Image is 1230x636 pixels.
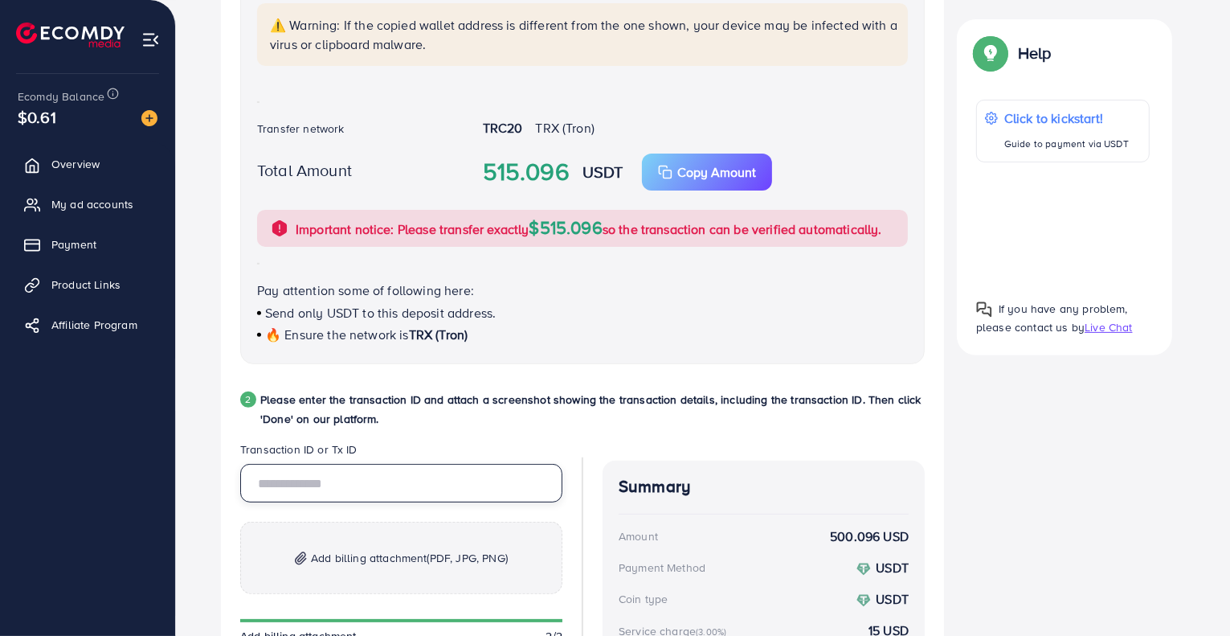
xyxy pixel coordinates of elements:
[1162,564,1218,624] iframe: Chat
[257,281,908,300] p: Pay attention some of following here:
[535,119,595,137] span: TRX (Tron)
[141,31,160,49] img: menu
[1004,109,1129,128] p: Click to kickstart!
[51,236,96,252] span: Payment
[529,215,603,240] span: $515.096
[1018,43,1052,63] p: Help
[296,218,882,239] p: Important notice: Please transfer exactly so the transaction can be verified automatically.
[856,562,871,577] img: coin
[51,317,137,333] span: Affiliate Program
[257,121,345,137] label: Transfer network
[619,591,668,607] div: Coin type
[51,156,100,172] span: Overview
[270,219,289,238] img: alert
[270,15,898,54] p: ⚠️ Warning: If the copied wallet address is different from the one shown, your device may be infe...
[582,160,623,183] strong: USDT
[18,105,56,129] span: $0.61
[619,528,658,544] div: Amount
[257,158,352,182] label: Total Amount
[976,301,1128,335] span: If you have any problem, please contact us by
[619,477,909,497] h4: Summary
[12,269,163,301] a: Product Links
[1004,134,1129,154] p: Guide to payment via USDT
[876,590,909,608] strong: USDT
[51,277,121,293] span: Product Links
[12,148,163,180] a: Overview
[16,23,125,47] img: logo
[295,552,307,565] img: img
[642,154,772,191] button: Copy Amount
[12,228,163,261] a: Payment
[51,196,133,212] span: My ad accounts
[619,560,705,576] div: Payment Method
[141,110,157,126] img: image
[483,154,570,190] strong: 515.096
[311,548,508,568] span: Add billing attachment
[483,119,523,137] strong: TRC20
[830,527,909,546] strong: 500.096 USD
[265,326,409,343] span: 🔥 Ensure the network is
[976,39,1005,68] img: Popup guide
[240,441,562,464] legend: Transaction ID or Tx ID
[12,188,163,220] a: My ad accounts
[12,309,163,341] a: Affiliate Program
[427,550,508,566] span: (PDF, JPG, PNG)
[677,162,756,182] p: Copy Amount
[409,326,468,343] span: TRX (Tron)
[257,303,908,322] p: Send only USDT to this deposit address.
[260,390,925,429] p: Please enter the transaction ID and attach a screenshot showing the transaction details, includin...
[876,559,909,577] strong: USDT
[240,392,256,408] div: 2
[1085,319,1132,335] span: Live Chat
[18,88,104,105] span: Ecomdy Balance
[856,593,871,608] img: coin
[976,302,992,318] img: Popup guide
